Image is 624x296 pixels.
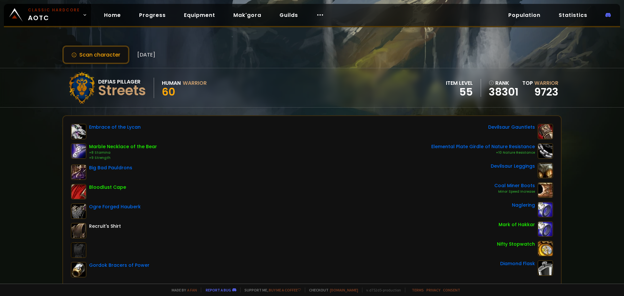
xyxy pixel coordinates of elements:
img: item-10780 [538,221,553,237]
a: Progress [134,8,171,22]
img: item-18533 [71,262,86,277]
a: Privacy [426,288,440,292]
div: Big Bad Pauldrons [89,164,132,171]
span: [DATE] [137,51,155,59]
a: Population [503,8,546,22]
div: Defias Pillager [98,78,146,86]
div: +8 Stamina [89,150,157,155]
div: Gordok Bracers of Power [89,262,149,269]
img: item-2820 [538,241,553,256]
a: Terms [412,288,424,292]
div: Streets [98,86,146,96]
a: a fan [187,288,197,292]
a: Statistics [553,8,592,22]
img: item-18529 [538,143,553,159]
img: item-11669 [538,202,553,217]
img: item-15063 [538,124,553,139]
img: item-12034 [71,143,86,159]
button: Scan character [62,45,129,64]
a: [DOMAIN_NAME] [330,288,358,292]
div: Elemental Plate Girdle of Nature Resistance [431,143,535,150]
img: item-14801 [71,184,86,199]
div: Ogre Forged Hauberk [89,203,141,210]
span: Made by [168,288,197,292]
div: rank [489,79,518,87]
a: Home [99,8,126,22]
small: Classic Hardcore [28,7,80,13]
div: Human [162,79,181,87]
div: Marble Necklace of the Bear [89,143,157,150]
div: +10 Nature Resistance [431,150,535,155]
img: item-18043 [538,182,553,198]
img: item-18530 [71,203,86,219]
div: Nifty Stopwatch [497,241,535,248]
a: Buy me a coffee [269,288,301,292]
div: Coal Miner Boots [494,182,535,189]
div: Recruit's Shirt [89,223,121,230]
div: Devilsaur Leggings [491,163,535,170]
a: 9723 [534,84,558,99]
a: Guilds [274,8,303,22]
div: Diamond Flask [500,260,535,267]
img: item-9479 [71,124,86,139]
img: item-15062 [538,163,553,178]
div: 55 [446,87,473,97]
div: Devilsaur Gauntlets [488,124,535,131]
span: AOTC [28,7,80,23]
div: item level [446,79,473,87]
div: Mark of Hakkar [499,221,535,228]
a: Consent [443,288,460,292]
span: Checkout [305,288,358,292]
div: Minor Speed Increase [494,189,535,194]
a: Equipment [179,8,220,22]
img: item-9476 [71,164,86,180]
div: Top [522,79,558,87]
span: Warrior [534,79,558,87]
div: +9 Strength [89,155,157,161]
a: Report a bug [206,288,231,292]
div: Naglering [512,202,535,209]
span: v. d752d5 - production [362,288,401,292]
span: Support me, [240,288,301,292]
img: item-20130 [538,260,553,276]
div: Embrace of the Lycan [89,124,141,131]
a: Mak'gora [228,8,266,22]
span: 60 [162,84,175,99]
img: item-38 [71,223,86,238]
a: Classic HardcoreAOTC [4,4,91,26]
div: Warrior [183,79,207,87]
div: Bloodlust Cape [89,184,126,191]
a: 38301 [489,87,518,97]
